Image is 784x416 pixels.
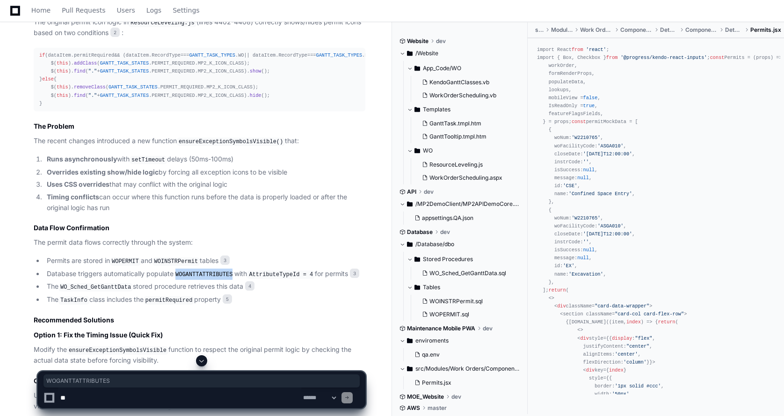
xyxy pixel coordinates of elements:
li: by forcing all exception icons to be visible [44,167,365,178]
span: const [572,119,586,124]
span: MILESTONE [365,52,391,58]
button: qa.env [411,348,515,361]
span: permitRequired [74,52,114,58]
span: Database [407,228,433,236]
button: GanttTooltip.tmpl.htm [418,130,515,143]
span: /Database/dbo [415,241,454,248]
code: WOGANTTATTRIBUTES [174,270,234,279]
span: Users [117,7,135,13]
span: WO [238,52,244,58]
button: /Website [399,46,521,61]
button: WO [407,143,521,158]
span: Pull Requests [62,7,105,13]
svg: Directory [414,145,420,156]
span: "." [88,68,97,74]
button: WorkOrderScheduling.aspx [418,171,515,184]
span: find [74,93,86,98]
span: null [583,167,595,173]
span: from [572,47,583,52]
code: setTimeout [130,156,167,164]
span: Stored Procedures [423,255,473,263]
span: "center" [626,343,649,349]
span: WorkOrderScheduling.vb [429,92,496,99]
p: Modify the function to respect the original permit logic by checking the actual data state before... [34,344,365,366]
span: WO_Sched_GetGanttData.sql [429,270,506,277]
span: Modules [551,26,573,34]
span: PERMIT_REQUIRED [152,68,195,74]
span: Details [660,26,678,34]
span: '' [583,159,589,165]
strong: Uses CSS overrides [47,180,109,188]
span: hide [250,93,261,98]
code: ResourceLeveling.js [129,19,196,27]
span: "card-col card-flex-row" [615,311,684,317]
button: ResourceLeveling.js [418,158,515,171]
span: GanttTask.tmpl.htm [429,120,481,127]
span: 3 [350,269,359,278]
span: Permits.jsx [750,26,781,34]
button: KendoGanttClasses.vb [418,76,515,89]
span: 3 [220,255,230,265]
button: enviroments [399,333,521,348]
span: Maintenance Mobile PWA [407,325,475,332]
code: ensureExceptionSymbolsVisible [67,346,168,355]
span: GANTT_TASK_TYPES [189,52,235,58]
span: "card-data-wrapper" [595,303,649,309]
span: WOPERMIT.sql [429,311,469,318]
code: TaskInfo [58,296,89,305]
span: dev [483,325,493,332]
span: dev [440,228,450,236]
span: this [57,93,68,98]
span: MP2_K_ICON_CLASS [198,68,244,74]
span: true [583,103,595,109]
code: permitRequired [144,296,195,305]
svg: Directory [407,239,413,250]
span: 4 [245,281,254,291]
span: show [250,68,261,74]
span: ResourceLeveling.js [429,161,483,168]
span: /Website [415,50,438,57]
span: WO [423,147,433,154]
span: MP2_K_ICON_CLASS [206,84,253,90]
span: "." [88,93,97,98]
strong: Overrides existing show/hide logic [47,168,159,176]
span: GanttTooltip.tmpl.htm [429,133,486,140]
button: GanttTask.tmpl.htm [418,117,515,130]
p: The original permit icon logic in (lines 4402-4408) correctly shows/hides permit icons based on t... [34,17,365,38]
span: '[DATE]T12:00:00' [583,231,632,237]
span: Components [685,26,718,34]
span: null [577,175,589,181]
span: 'Excavation' [569,271,603,277]
li: Database triggers automatically populate with for permits [44,269,365,280]
span: '@progress/kendo-react-inputs' [621,55,707,60]
svg: Directory [414,254,420,265]
span: "flex" [635,336,652,341]
code: AttributeTypeId = 4 [247,270,315,279]
span: index [626,319,641,325]
strong: Timing conflicts [47,193,99,201]
span: Components [620,26,653,34]
span: src [535,26,544,34]
code: ensureExceptionSymbolsVisible() [177,138,285,146]
button: WOINSTRPermit.sql [418,295,515,308]
span: MP2_K_ICON_CLASS [198,93,244,98]
p: The permit data flows correctly through the system: [34,237,365,248]
h3: The Problem [34,122,365,131]
li: The stored procedure retrieves this data [44,281,365,292]
li: with delays (50ms-100ms) [44,154,365,165]
span: this [57,84,68,90]
span: 5 [223,294,232,304]
span: 'react' [586,47,606,52]
span: return [549,287,566,293]
span: appsettings.QA.json [422,214,473,222]
span: '' [583,239,589,245]
svg: Directory [407,198,413,210]
span: 'ASGA010' [597,143,623,149]
span: 'ASGA010' [597,223,623,229]
span: GANTT_TASK_STATES [109,84,158,90]
span: Tables [423,284,440,291]
code: WOPERMIT [110,257,141,266]
svg: Directory [414,282,420,293]
span: PERMIT_REQUIRED [160,84,203,90]
li: Permits are stored in and tables [44,255,365,267]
